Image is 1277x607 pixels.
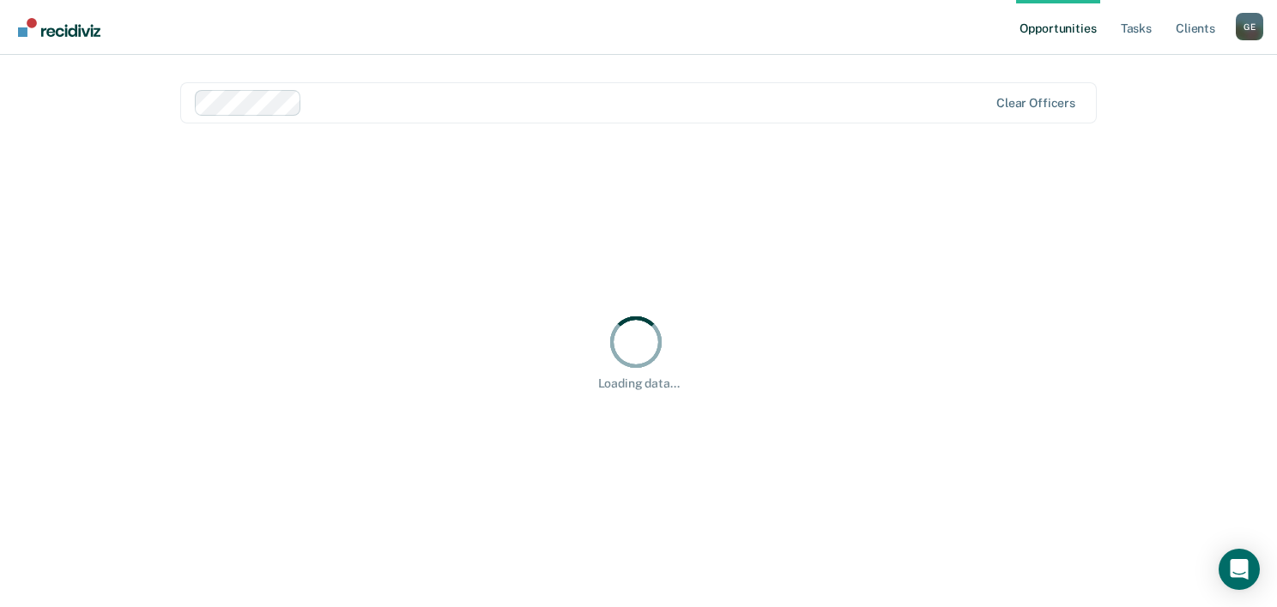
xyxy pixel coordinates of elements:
[1219,549,1260,590] div: Open Intercom Messenger
[18,18,100,37] img: Recidiviz
[598,376,680,391] div: Loading data...
[1236,13,1263,40] button: Profile dropdown button
[1236,13,1263,40] div: G E
[996,96,1075,111] div: Clear officers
